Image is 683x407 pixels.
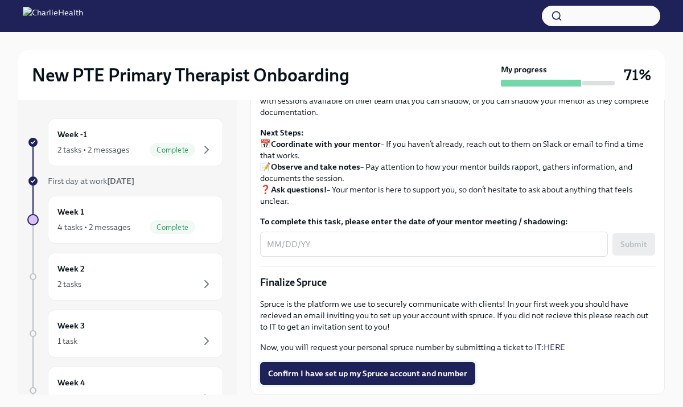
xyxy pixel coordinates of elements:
h3: 71% [624,65,651,85]
p: 📅 – If you haven’t already, reach out to them on Slack or email to find a time that works. 📝 – Pa... [260,127,655,207]
strong: Next Steps: [260,128,304,138]
div: 1 task [57,392,77,404]
div: 2 tasks • 2 messages [57,144,129,155]
h6: Week 3 [57,319,85,332]
label: To complete this task, please enter the date of your mentor meeting / shadowing: [260,216,655,227]
strong: [DATE] [107,176,134,186]
strong: Ask questions! [271,184,327,195]
h2: New PTE Primary Therapist Onboarding [32,64,349,87]
h6: Week 4 [57,376,85,389]
strong: Coordinate with your mentor [271,139,381,149]
strong: My progress [501,64,547,75]
a: First day at work[DATE] [27,175,223,187]
img: CharlieHealth [23,7,83,25]
p: Spruce is the platform we use to securely communicate with clients! In your first week you should... [260,298,655,332]
div: 1 task [57,335,77,347]
a: Week 31 task [27,310,223,357]
p: Sometimes sessions may not be available - in this case you may ask your supervisor if there are a... [260,84,655,118]
strong: Observe and take notes [271,162,360,172]
h6: Week -1 [57,128,87,141]
div: 4 tasks • 2 messages [57,221,130,233]
span: First day at work [48,176,134,186]
h6: Week 1 [57,205,84,218]
span: Complete [150,146,195,154]
a: Week 22 tasks [27,253,223,301]
button: Confirm I have set up my Spruce account and number [260,362,475,385]
a: HERE [544,342,565,352]
a: Week 14 tasks • 2 messagesComplete [27,196,223,244]
div: 2 tasks [57,278,81,290]
p: Now, you will request your personal spruce number by submitting a ticket to IT: [260,342,655,353]
span: Complete [150,223,195,232]
p: Finalize Spruce [260,276,655,289]
span: Confirm I have set up my Spruce account and number [268,368,467,379]
a: Week -12 tasks • 2 messagesComplete [27,118,223,166]
h6: Week 2 [57,262,85,275]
